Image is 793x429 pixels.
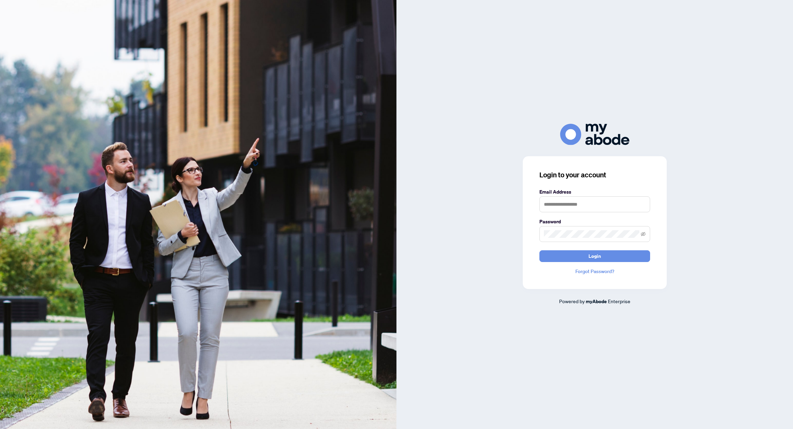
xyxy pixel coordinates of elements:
a: Forgot Password? [539,268,650,275]
span: Enterprise [608,298,630,304]
span: Powered by [559,298,585,304]
span: eye-invisible [641,232,646,236]
label: Email Address [539,188,650,196]
img: ma-logo [560,124,629,145]
a: myAbode [586,298,607,305]
h3: Login to your account [539,170,650,180]
label: Password [539,218,650,225]
button: Login [539,250,650,262]
span: Login [589,251,601,262]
